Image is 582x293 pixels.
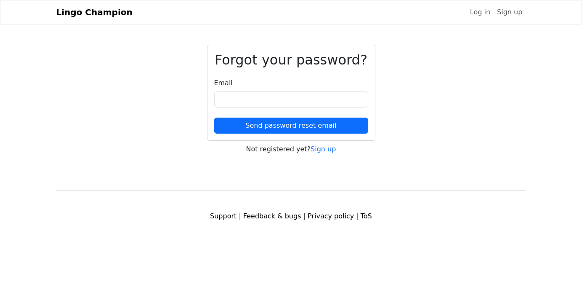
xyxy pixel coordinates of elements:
[214,118,368,134] button: Send password reset email
[308,212,354,220] a: Privacy policy
[361,212,372,220] a: ToS
[210,212,237,220] a: Support
[467,4,494,21] a: Log in
[51,211,531,221] div: | | |
[214,78,233,88] label: Email
[214,52,368,68] h2: Forgot your password?
[243,212,301,220] a: Feedback & bugs
[494,4,526,21] a: Sign up
[56,4,133,21] a: Lingo Champion
[207,144,375,154] div: Not registered yet?
[311,145,336,153] a: Sign up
